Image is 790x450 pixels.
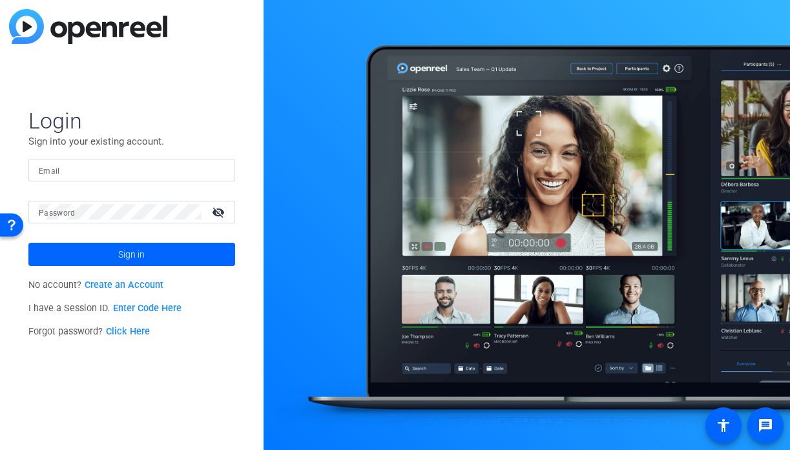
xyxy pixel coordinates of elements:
img: blue-gradient.svg [9,9,167,44]
span: Forgot password? [28,326,150,337]
span: No account? [28,280,163,291]
mat-icon: visibility_off [204,203,235,221]
span: Login [28,107,235,134]
input: Enter Email Address [39,162,225,178]
p: Sign into your existing account. [28,134,235,148]
mat-label: Email [39,167,60,176]
mat-label: Password [39,209,76,218]
button: Sign in [28,243,235,266]
span: I have a Session ID. [28,303,182,314]
a: Click Here [106,326,150,337]
a: Create an Account [85,280,163,291]
a: Enter Code Here [113,303,182,314]
mat-icon: message [758,418,773,433]
span: Sign in [118,238,145,271]
mat-icon: accessibility [716,418,731,433]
